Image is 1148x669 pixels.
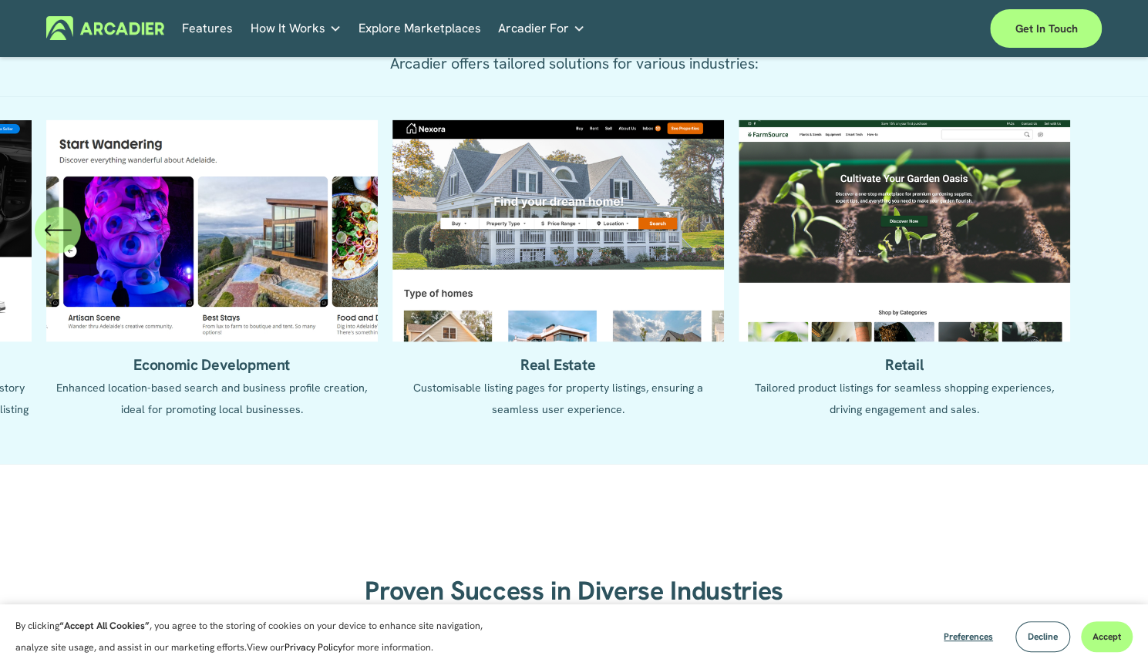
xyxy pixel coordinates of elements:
a: Get in touch [990,9,1102,48]
button: Previous [35,207,81,253]
iframe: Chat Widget [1071,595,1148,669]
span: Decline [1028,630,1058,643]
a: folder dropdown [498,16,585,40]
strong: Proven Success in Diverse Industries [365,573,783,607]
span: How It Works [251,18,325,39]
button: Preferences [932,621,1005,652]
p: By clicking , you agree to the storing of cookies on your device to enhance site navigation, anal... [15,615,517,658]
span: Arcadier For [498,18,569,39]
a: Explore Marketplaces [359,16,481,40]
img: Arcadier [46,16,164,40]
a: folder dropdown [251,16,342,40]
strong: “Accept All Cookies” [59,620,150,632]
a: Features [182,16,233,40]
span: Preferences [944,630,993,643]
a: Privacy Policy [284,641,342,654]
button: Decline [1015,621,1070,652]
span: Arcadier offers tailored solutions for various industries: [390,52,759,72]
